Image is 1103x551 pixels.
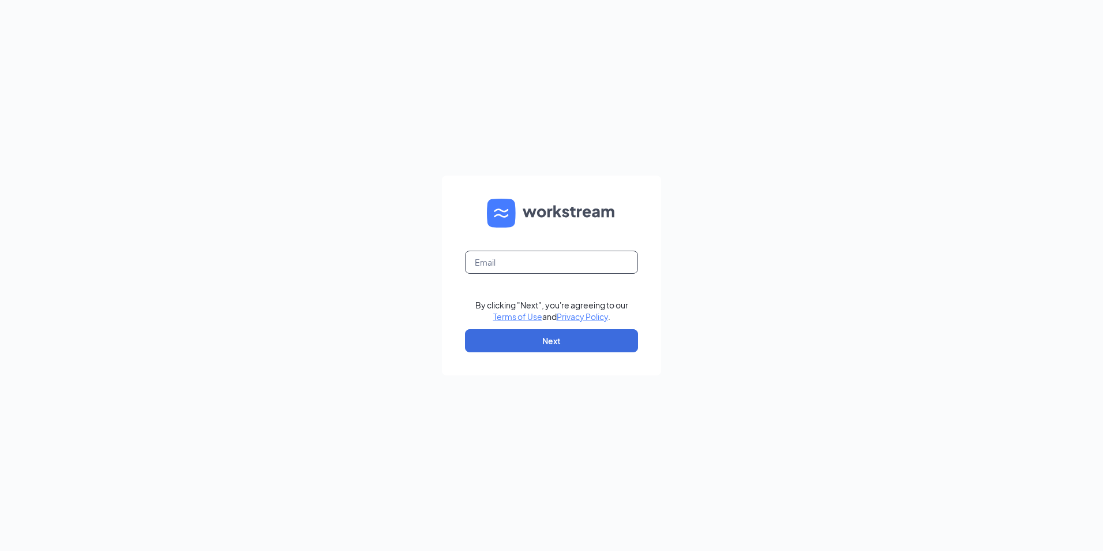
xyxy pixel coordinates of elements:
input: Email [465,251,638,274]
img: WS logo and Workstream text [487,199,616,228]
a: Terms of Use [493,311,542,322]
div: By clicking "Next", you're agreeing to our and . [475,299,628,322]
a: Privacy Policy [557,311,608,322]
button: Next [465,329,638,352]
